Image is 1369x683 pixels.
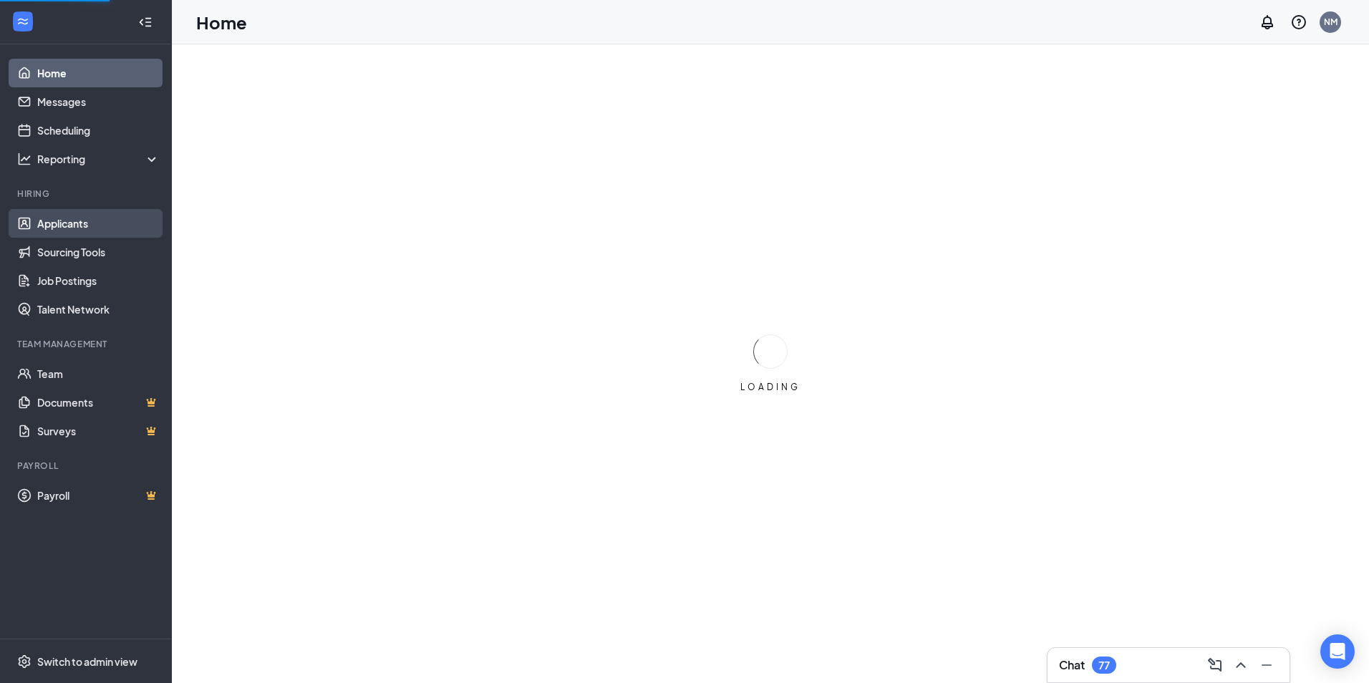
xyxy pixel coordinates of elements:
[37,481,160,510] a: PayrollCrown
[735,381,806,393] div: LOADING
[1290,14,1307,31] svg: QuestionInfo
[1259,14,1276,31] svg: Notifications
[37,59,160,87] a: Home
[37,238,160,266] a: Sourcing Tools
[37,654,137,669] div: Switch to admin view
[1320,634,1355,669] div: Open Intercom Messenger
[37,116,160,145] a: Scheduling
[138,15,153,29] svg: Collapse
[1204,654,1227,677] button: ComposeMessage
[37,388,160,417] a: DocumentsCrown
[1232,657,1249,674] svg: ChevronUp
[37,359,160,388] a: Team
[1098,659,1110,672] div: 77
[37,295,160,324] a: Talent Network
[16,14,30,29] svg: WorkstreamLogo
[1324,16,1337,28] div: NM
[1229,654,1252,677] button: ChevronUp
[1258,657,1275,674] svg: Minimize
[1059,657,1085,673] h3: Chat
[37,417,160,445] a: SurveysCrown
[37,87,160,116] a: Messages
[37,266,160,295] a: Job Postings
[37,152,160,166] div: Reporting
[17,188,157,200] div: Hiring
[1255,654,1278,677] button: Minimize
[196,10,247,34] h1: Home
[17,152,32,166] svg: Analysis
[37,209,160,238] a: Applicants
[1206,657,1224,674] svg: ComposeMessage
[17,460,157,472] div: Payroll
[17,654,32,669] svg: Settings
[17,338,157,350] div: Team Management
